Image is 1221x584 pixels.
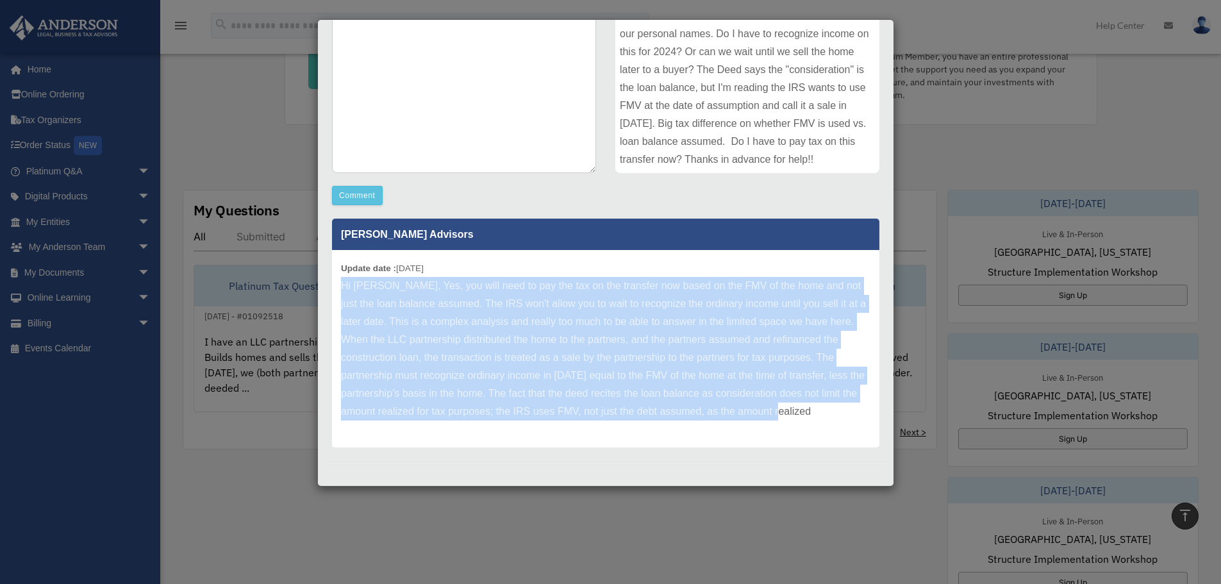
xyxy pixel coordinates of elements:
p: [PERSON_NAME] Advisors [332,219,879,250]
button: Comment [332,186,383,205]
p: Hi [PERSON_NAME], Yes, you will need to pay the tax on the transfer now based on the FMV of the h... [341,277,870,421]
b: Update date : [341,263,396,273]
small: [DATE] [341,263,424,273]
